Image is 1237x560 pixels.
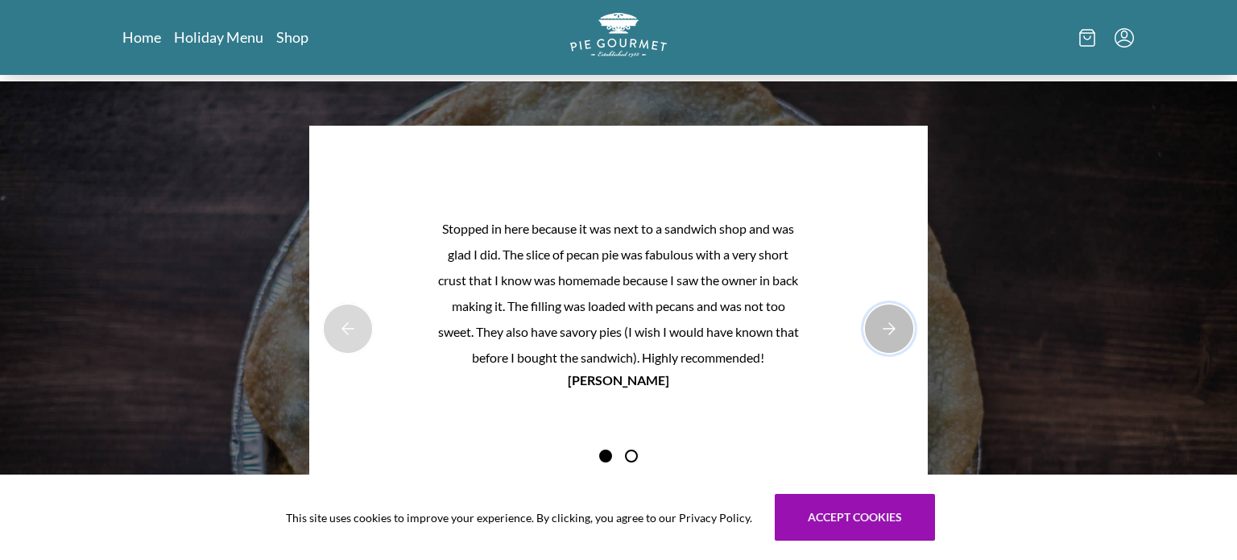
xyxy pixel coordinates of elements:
[863,303,915,355] button: Next Product Image
[570,13,667,62] a: Logo
[174,27,263,47] a: Holiday Menu
[122,27,161,47] a: Home
[775,494,935,541] button: Accept cookies
[276,27,308,47] a: Shop
[286,509,752,526] span: This site uses cookies to improve your experience. By clicking, you agree to our Privacy Policy.
[1115,28,1134,48] button: Menu
[309,371,928,390] p: [PERSON_NAME]
[322,303,374,355] button: Previous Product Image
[433,216,805,371] p: Stopped in here because it was next to a sandwich shop and was glad I did. The slice of pecan pie...
[570,13,667,57] img: logo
